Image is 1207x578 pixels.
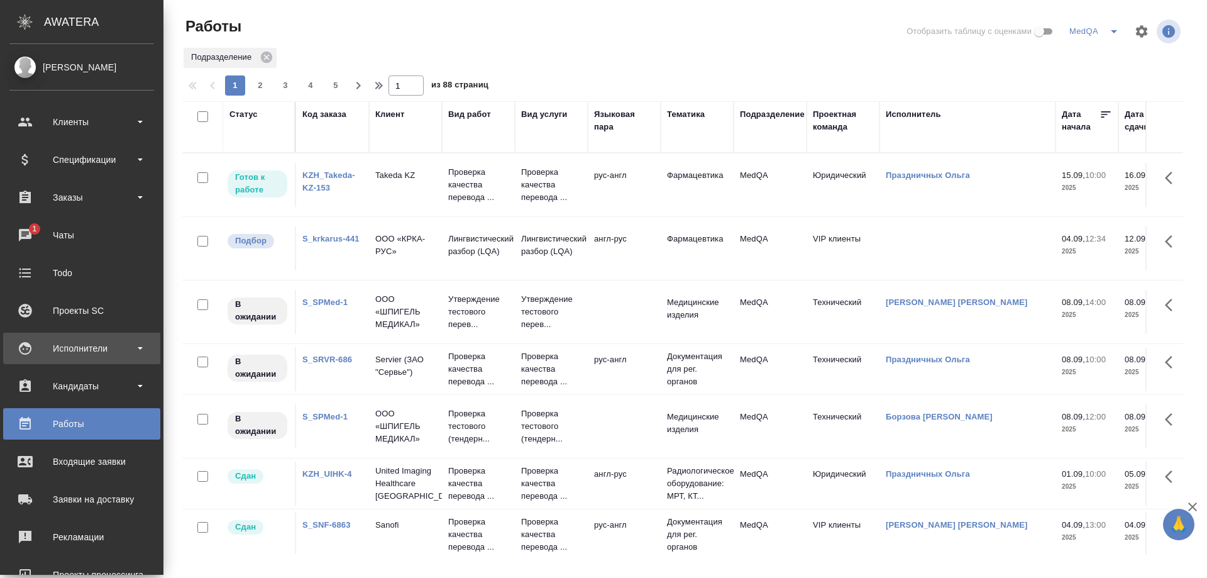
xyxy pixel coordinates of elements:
[807,163,879,207] td: Юридический
[300,79,321,92] span: 4
[191,51,256,64] p: Подразделение
[1157,462,1188,492] button: Здесь прячутся важные кнопки
[667,516,727,553] p: Документация для рег. органов
[521,408,581,445] p: Проверка тестового (тендерн...
[1157,226,1188,257] button: Здесь прячутся важные кнопки
[521,233,581,258] p: Лингвистический разбор (LQA)
[9,60,154,74] div: [PERSON_NAME]
[1085,170,1106,180] p: 10:00
[1062,520,1085,530] p: 04.09,
[1125,481,1175,493] p: 2025
[807,347,879,391] td: Технический
[326,79,346,92] span: 5
[1062,412,1085,421] p: 08.09,
[1125,366,1175,379] p: 2025
[521,293,581,331] p: Утверждение тестового перев...
[375,233,436,258] p: ООО «КРКА-РУС»
[1125,234,1148,243] p: 12.09,
[184,48,277,68] div: Подразделение
[1062,297,1085,307] p: 08.09,
[9,377,154,396] div: Кандидаты
[1125,355,1148,364] p: 08.09,
[521,350,581,388] p: Проверка качества перевода ...
[302,520,351,530] a: S_SNF-6863
[1066,21,1127,42] div: split button
[1085,234,1106,243] p: 12:34
[235,470,256,482] p: Сдан
[3,484,160,515] a: Заявки на доставку
[1125,469,1148,479] p: 05.09,
[667,108,705,121] div: Тематика
[275,75,295,96] button: 3
[667,233,727,245] p: Фармацевтика
[734,347,807,391] td: MedQA
[9,113,154,131] div: Клиенты
[375,169,436,182] p: Takeda KZ
[1157,513,1188,543] button: Здесь прячутся важные кнопки
[521,516,581,553] p: Проверка качества перевода ...
[667,169,727,182] p: Фармацевтика
[1062,469,1085,479] p: 01.09,
[9,490,154,509] div: Заявки на доставку
[9,528,154,547] div: Рекламации
[886,170,970,180] a: Праздничных Ольга
[1125,245,1175,258] p: 2025
[667,411,727,436] p: Медицинские изделия
[44,9,163,35] div: AWATERA
[1085,355,1106,364] p: 10:00
[1127,16,1157,47] span: Настроить таблицу
[807,404,879,448] td: Технический
[9,414,154,433] div: Работы
[734,513,807,557] td: MedQA
[375,293,436,331] p: ООО «ШПИГЕЛЬ МЕДИКАЛ»
[448,408,509,445] p: Проверка тестового (тендерн...
[448,350,509,388] p: Проверка качества перевода ...
[1085,520,1106,530] p: 13:00
[235,171,280,196] p: Готов к работе
[9,264,154,282] div: Todo
[807,226,879,270] td: VIP клиенты
[250,79,270,92] span: 2
[431,77,488,96] span: из 88 страниц
[448,233,509,258] p: Лингвистический разбор (LQA)
[886,355,970,364] a: Праздничных Ольга
[1085,469,1106,479] p: 10:00
[588,513,661,557] td: рус-англ
[1062,355,1085,364] p: 08.09,
[1062,182,1112,194] p: 2025
[448,516,509,553] p: Проверка качества перевода ...
[1062,234,1085,243] p: 04.09,
[1062,531,1112,544] p: 2025
[1157,19,1183,43] span: Посмотреть информацию
[734,290,807,334] td: MedQA
[1062,170,1085,180] p: 15.09,
[448,108,491,121] div: Вид работ
[3,408,160,440] a: Работы
[9,226,154,245] div: Чаты
[1157,163,1188,193] button: Здесь прячутся важные кнопки
[375,408,436,445] p: ООО «ШПИГЕЛЬ МЕДИКАЛ»
[886,108,941,121] div: Исполнитель
[25,223,44,235] span: 1
[1157,404,1188,435] button: Здесь прячутся важные кнопки
[302,412,348,421] a: S_SPMed-1
[588,347,661,391] td: рус-англ
[588,462,661,506] td: англ-рус
[302,355,352,364] a: S_SRVR-686
[3,446,160,477] a: Входящие заявки
[740,108,805,121] div: Подразделение
[1062,423,1112,436] p: 2025
[1062,108,1100,133] div: Дата начала
[1085,412,1106,421] p: 12:00
[1125,170,1148,180] p: 16.09,
[1157,290,1188,320] button: Здесь прячутся важные кнопки
[807,290,879,334] td: Технический
[1125,108,1162,133] div: Дата сдачи
[521,166,581,204] p: Проверка качества перевода ...
[1062,366,1112,379] p: 2025
[807,462,879,506] td: Юридический
[588,163,661,207] td: рус-англ
[448,166,509,204] p: Проверка качества перевода ...
[302,469,352,479] a: KZH_UIHK-4
[229,108,258,121] div: Статус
